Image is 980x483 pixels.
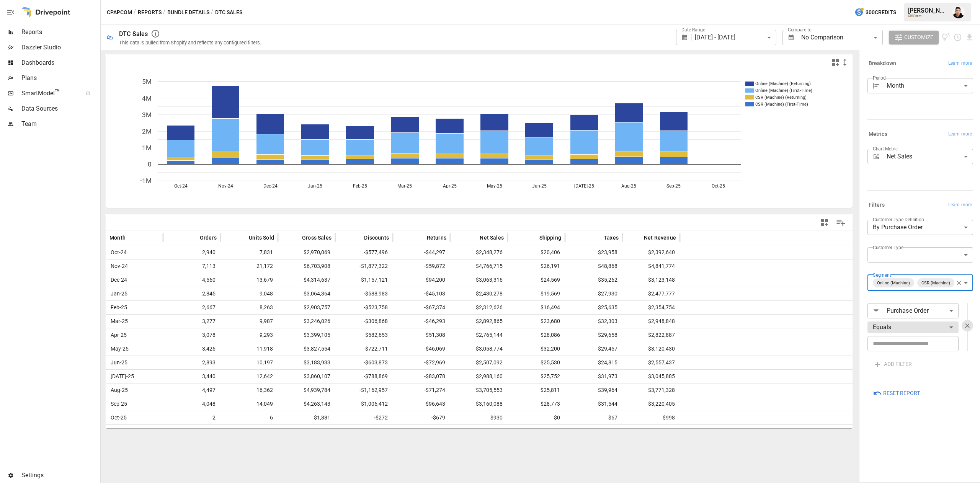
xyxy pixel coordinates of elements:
span: -$45,103 [397,287,446,300]
span: $2,507,092 [454,356,504,369]
span: 4,497 [167,383,217,397]
span: Reports [21,28,99,37]
span: 13,679 [224,273,274,287]
span: $27,930 [569,287,619,300]
span: $23,680 [511,315,561,328]
text: Jun-25 [532,183,547,189]
span: -$1,006,412 [339,397,389,411]
button: Sort [415,232,426,243]
span: $2,822,887 [626,328,676,342]
span: 3,440 [167,370,217,383]
div: / [211,8,214,17]
div: [PERSON_NAME] [908,7,948,14]
label: Segment [873,272,891,278]
span: -$96,643 [397,397,446,411]
button: Schedule report [953,33,962,42]
span: 4,048 [167,397,217,411]
span: 300 Credits [866,8,896,17]
text: Mar-25 [397,183,412,189]
text: Dec-24 [263,183,278,189]
span: Apr-25 [109,328,159,342]
button: Sort [528,232,539,243]
span: 3,426 [167,342,217,356]
div: [DATE] - [DATE] [695,30,776,45]
span: $4,766,715 [454,259,504,273]
text: Feb-25 [353,183,367,189]
span: $25,811 [511,383,561,397]
span: -$582,653 [339,328,389,342]
text: 4M [142,95,152,102]
span: Gross Sales [302,234,332,241]
span: Customize [904,33,933,42]
span: 9,293 [224,328,274,342]
span: $2,765,144 [454,328,504,342]
span: Purchase Order [887,306,946,315]
span: -$72,969 [397,356,446,369]
span: 10,197 [224,356,274,369]
div: CPAPcom [908,14,948,18]
button: Customize [889,31,939,44]
text: 0 [148,160,152,168]
text: CSR (Machine) (First-Time) [755,102,808,107]
span: $2,354,754 [626,301,676,314]
button: Sort [592,232,603,243]
span: Learn more [948,131,972,138]
span: $25,752 [511,370,561,383]
span: Team [21,119,99,129]
span: -$1,877,322 [339,259,389,273]
span: May-25 [109,342,159,356]
button: View documentation [942,31,951,44]
span: Settings [21,471,99,480]
text: Online (Machine) (First-Time) [755,88,812,93]
span: $3,160,088 [454,397,504,411]
span: $67 [569,411,619,424]
span: $28,773 [511,397,561,411]
span: 9,048 [224,287,274,300]
span: $29,457 [569,342,619,356]
span: Feb-25 [109,301,159,314]
span: $3,058,774 [454,342,504,356]
span: -$59,872 [397,259,446,273]
button: Sort [632,232,643,243]
span: $2,312,626 [454,301,504,314]
span: 14,049 [224,397,274,411]
button: Francisco Sanchez [948,2,969,23]
span: 2,893 [167,356,217,369]
span: $29,658 [569,328,619,342]
span: $24,569 [511,273,561,287]
span: -$94,200 [397,273,446,287]
label: Customer Type [873,244,903,251]
text: Aug-25 [621,183,636,189]
div: Month [887,78,973,93]
span: Reset Report [883,388,920,398]
span: $2,348,276 [454,246,504,259]
span: -$679 [397,411,446,424]
span: $39,964 [569,383,619,397]
div: By Purchase Order [867,220,973,235]
span: -$722,711 [339,342,389,356]
span: 8,263 [224,301,274,314]
div: / [163,8,166,17]
span: 3,277 [167,315,217,328]
text: Jan-25 [308,183,322,189]
div: No Comparison [801,30,882,45]
svg: A chart. [106,70,853,208]
span: -$577,496 [339,246,389,259]
span: -$51,308 [397,328,446,342]
span: 7,831 [224,246,274,259]
span: $3,246,026 [282,315,332,328]
span: $4,939,784 [282,383,332,397]
span: -$83,078 [397,370,446,383]
span: -$46,293 [397,315,446,328]
span: $2,477,777 [626,287,676,300]
text: Nov-24 [218,183,233,189]
span: Dashboards [21,58,99,67]
span: $19,569 [511,287,561,300]
span: 12,642 [224,370,274,383]
button: CPAPcom [107,8,132,17]
span: Oct-24 [109,246,159,259]
span: 21,172 [224,259,274,273]
span: $4,314,637 [282,273,332,287]
span: Plans [21,73,99,83]
span: -$44,297 [397,246,446,259]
